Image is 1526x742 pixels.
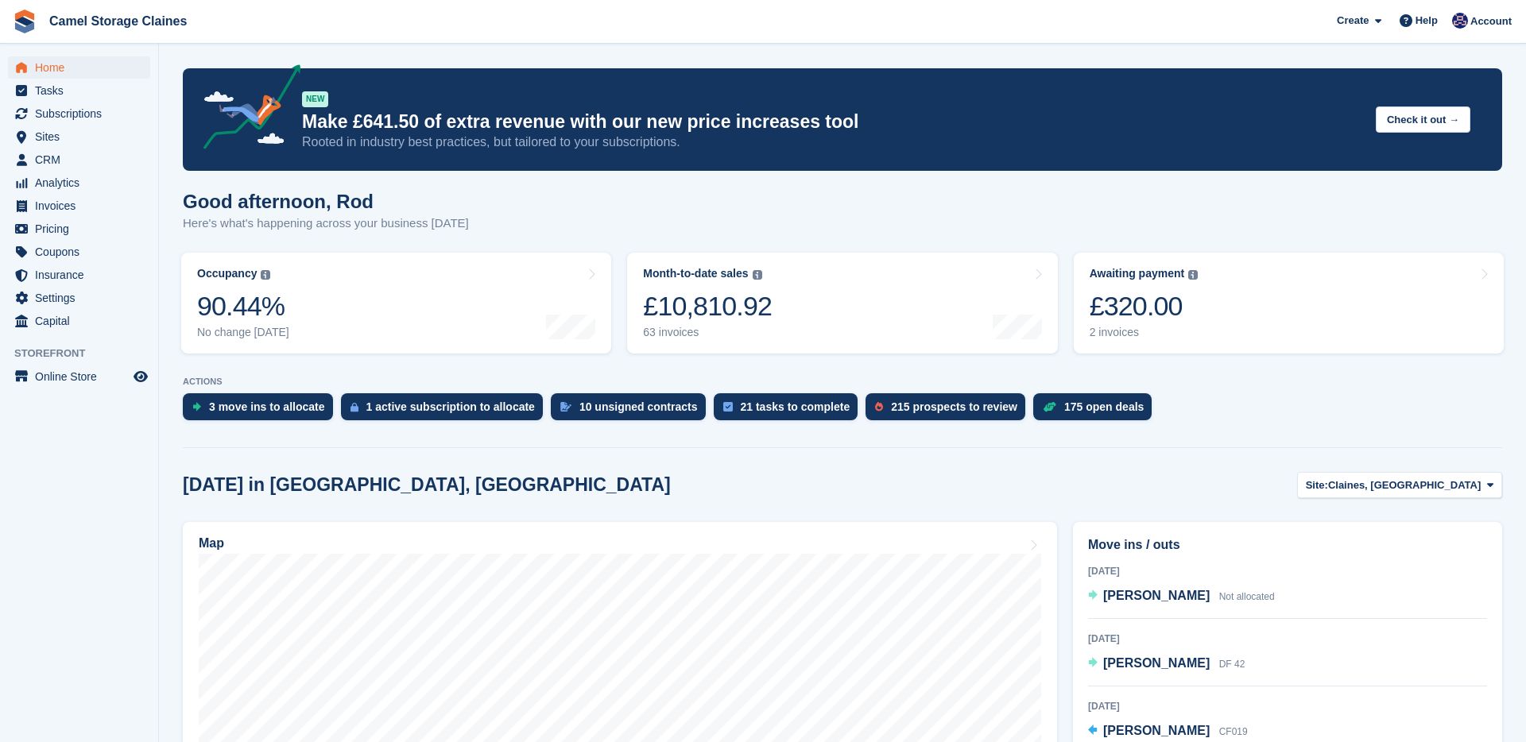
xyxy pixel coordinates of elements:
[1090,267,1185,280] div: Awaiting payment
[8,264,150,286] a: menu
[1103,589,1210,602] span: [PERSON_NAME]
[35,365,130,388] span: Online Store
[8,172,150,194] a: menu
[551,393,714,428] a: 10 unsigned contracts
[1088,535,1487,555] h2: Move ins / outs
[183,214,469,233] p: Here's what's happening across your business [DATE]
[8,79,150,102] a: menu
[1064,400,1144,413] div: 175 open deals
[197,326,289,339] div: No change [DATE]
[8,365,150,388] a: menu
[8,195,150,217] a: menu
[8,126,150,148] a: menu
[35,241,130,263] span: Coupons
[209,400,325,413] div: 3 move ins to allocate
[8,241,150,263] a: menu
[197,267,257,280] div: Occupancy
[35,149,130,171] span: CRM
[643,290,772,323] div: £10,810.92
[1376,106,1470,133] button: Check it out →
[866,393,1033,428] a: 215 prospects to review
[1090,326,1199,339] div: 2 invoices
[8,310,150,332] a: menu
[192,402,201,412] img: move_ins_to_allocate_icon-fdf77a2bb77ea45bf5b3d319d69a93e2d87916cf1d5bf7949dd705db3b84f3ca.svg
[35,172,130,194] span: Analytics
[8,102,150,125] a: menu
[1219,659,1245,670] span: DF 42
[1219,591,1275,602] span: Not allocated
[1103,724,1210,737] span: [PERSON_NAME]
[35,56,130,79] span: Home
[1088,654,1245,674] a: [PERSON_NAME] DF 42
[1416,13,1438,29] span: Help
[183,474,671,496] h2: [DATE] in [GEOGRAPHIC_DATA], [GEOGRAPHIC_DATA]
[1043,401,1056,412] img: deal-1b604bf984904fb50ccaf53a9ad4b4a5d6e5aea283cecdc64d6e3604feb123c2.svg
[183,393,341,428] a: 3 move ins to allocate
[35,218,130,240] span: Pricing
[199,536,224,551] h2: Map
[302,91,328,107] div: NEW
[43,8,193,34] a: Camel Storage Claines
[1470,14,1512,29] span: Account
[183,191,469,212] h1: Good afternoon, Rod
[35,287,130,309] span: Settings
[14,346,158,361] span: Storefront
[341,393,551,428] a: 1 active subscription to allocate
[8,287,150,309] a: menu
[261,270,270,280] img: icon-info-grey-7440780725fd019a000dd9b08b2336e03edf1995a4989e88bcd33f0948082b44.svg
[1297,472,1502,498] button: Site: Claines, [GEOGRAPHIC_DATA]
[35,126,130,148] span: Sites
[1328,477,1481,493] span: Claines, [GEOGRAPHIC_DATA]
[366,400,535,413] div: 1 active subscription to allocate
[35,195,130,217] span: Invoices
[131,367,150,386] a: Preview store
[1088,721,1248,742] a: [PERSON_NAME] CF019
[891,400,1017,413] div: 215 prospects to review
[1088,564,1487,578] div: [DATE]
[8,149,150,171] a: menu
[627,253,1057,354] a: Month-to-date sales £10,810.92 63 invoices
[181,253,611,354] a: Occupancy 90.44% No change [DATE]
[1306,477,1328,493] span: Site:
[302,110,1363,133] p: Make £641.50 of extra revenue with our new price increases tool
[643,326,772,339] div: 63 invoices
[643,267,748,280] div: Month-to-date sales
[1088,699,1487,713] div: [DATE]
[1188,270,1198,280] img: icon-info-grey-7440780725fd019a000dd9b08b2336e03edf1995a4989e88bcd33f0948082b44.svg
[714,393,866,428] a: 21 tasks to complete
[35,264,130,286] span: Insurance
[1033,393,1160,428] a: 175 open deals
[1088,632,1487,646] div: [DATE]
[183,377,1502,387] p: ACTIONS
[741,400,850,413] div: 21 tasks to complete
[875,402,883,412] img: prospect-51fa495bee0391a8d652442698ab0144808aea92771e9ea1ae160a38d050c398.svg
[1103,656,1210,670] span: [PERSON_NAME]
[35,310,130,332] span: Capital
[723,402,733,412] img: task-75834270c22a3079a89374b754ae025e5fb1db73e45f91037f5363f120a921f8.svg
[8,56,150,79] a: menu
[560,402,571,412] img: contract_signature_icon-13c848040528278c33f63329250d36e43548de30e8caae1d1a13099fd9432cc5.svg
[190,64,301,155] img: price-adjustments-announcement-icon-8257ccfd72463d97f412b2fc003d46551f7dbcb40ab6d574587a9cd5c0d94...
[1088,586,1275,607] a: [PERSON_NAME] Not allocated
[753,270,762,280] img: icon-info-grey-7440780725fd019a000dd9b08b2336e03edf1995a4989e88bcd33f0948082b44.svg
[35,102,130,125] span: Subscriptions
[1337,13,1369,29] span: Create
[197,290,289,323] div: 90.44%
[1090,290,1199,323] div: £320.00
[1074,253,1504,354] a: Awaiting payment £320.00 2 invoices
[35,79,130,102] span: Tasks
[1219,726,1248,737] span: CF019
[1452,13,1468,29] img: Rod
[302,133,1363,151] p: Rooted in industry best practices, but tailored to your subscriptions.
[579,400,698,413] div: 10 unsigned contracts
[351,402,358,412] img: active_subscription_to_allocate_icon-d502201f5373d7db506a760aba3b589e785aa758c864c3986d89f69b8ff3...
[13,10,37,33] img: stora-icon-8386f47178a22dfd0bd8f6a31ec36ba5ce8667c1dd55bd0f319d3a0aa187defe.svg
[8,218,150,240] a: menu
